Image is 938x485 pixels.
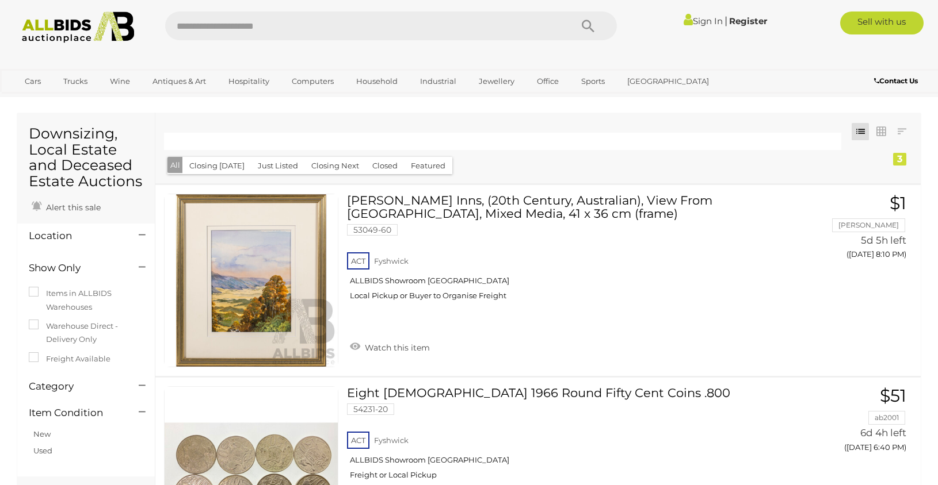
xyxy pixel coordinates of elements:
span: Alert this sale [43,202,101,213]
button: Search [559,11,617,40]
a: Contact Us [874,75,921,87]
label: Items in ALLBIDS Warehouses [29,287,143,314]
a: Hospitality [221,72,277,91]
span: | [725,14,727,27]
label: Freight Available [29,352,110,365]
span: Watch this item [362,342,430,353]
a: Cars [17,72,48,91]
a: [PERSON_NAME] Inns, (20th Century, Australian), View From [GEOGRAPHIC_DATA], Mixed Media, 41 x 36... [356,194,785,309]
a: Industrial [413,72,464,91]
a: Computers [284,72,341,91]
button: All [167,157,183,174]
a: Sports [574,72,612,91]
h4: Item Condition [29,407,121,418]
label: Warehouse Direct - Delivery Only [29,320,143,347]
a: Watch this item [347,338,433,355]
div: 3 [893,153,906,165]
a: $51 ab2001 6d 4h left ([DATE] 6:40 PM) [802,386,909,458]
a: Sell with us [840,11,924,34]
span: $1 [890,193,906,214]
button: Featured [404,157,452,175]
a: Household [349,72,405,91]
button: Closing [DATE] [182,157,251,175]
button: Closed [365,157,405,175]
a: $1 [PERSON_NAME] 5d 5h left ([DATE] 8:10 PM) [802,194,909,265]
a: Wine [102,72,138,91]
a: Trucks [56,72,95,91]
a: Jewellery [471,72,522,91]
button: Closing Next [304,157,366,175]
h4: Location [29,230,121,241]
h1: Downsizing, Local Estate and Deceased Estate Auctions [29,126,143,189]
a: Office [529,72,566,91]
a: Used [33,446,52,455]
a: Sign In [684,16,723,26]
a: New [33,429,51,438]
a: Antiques & Art [145,72,213,91]
h4: Show Only [29,263,121,274]
a: Alert this sale [29,198,104,215]
span: $51 [880,385,906,406]
h4: Category [29,381,121,392]
button: Just Listed [251,157,305,175]
img: Allbids.com.au [16,11,140,43]
b: Contact Us [874,76,918,85]
a: Register [729,16,767,26]
a: [GEOGRAPHIC_DATA] [620,72,716,91]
